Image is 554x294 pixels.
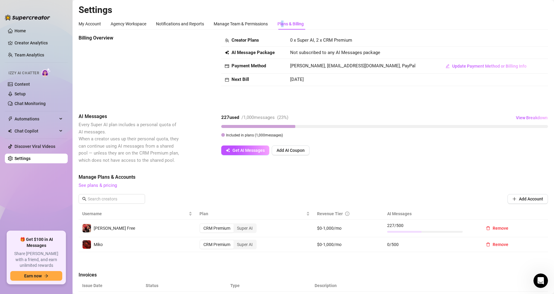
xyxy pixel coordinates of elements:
span: edit [445,64,450,68]
span: Revenue Tier [317,211,343,216]
span: 0 / 500 [387,241,474,248]
img: Miko Rose Free [83,224,91,232]
span: info-circle [345,212,349,216]
span: plus [512,197,517,201]
td: $0-1,000/mo [313,220,384,237]
div: Close [106,2,117,13]
span: / 1,000 messages [241,115,275,120]
span: Miko [94,242,103,247]
th: Issue Date [79,280,142,292]
span: Remove [493,242,508,247]
div: CRM Premium [200,224,234,232]
span: Every Super AI plan includes a personal quota of AI messages. When a creator uses up their person... [79,122,179,163]
span: 3 articles [6,99,26,106]
span: thunderbolt [8,117,13,121]
a: Team Analytics [15,53,44,57]
button: Help [60,188,91,213]
span: 🎁 Get $100 in AI Messages [10,237,62,248]
div: Super AI [234,224,256,232]
th: Username [79,208,196,220]
div: Manage Team & Permissions [214,21,268,27]
span: Manage Plans & Accounts [79,174,548,181]
h1: Help [53,3,69,13]
span: Included in plans ( 1,000 messages) [226,133,283,137]
span: Update Payment Method or Billing Info [452,64,526,69]
a: Settings [15,156,31,161]
span: search [82,197,86,201]
strong: Next Bill [232,77,249,82]
div: segmented control [199,223,257,233]
span: credit-card [225,64,229,68]
button: Add Account [507,194,548,204]
th: Description [311,280,480,292]
span: [PERSON_NAME], [EMAIL_ADDRESS][DOMAIN_NAME], PayPal [290,63,416,69]
div: My Account [79,21,101,27]
span: 13 articles [6,137,28,143]
span: delete [486,226,490,230]
iframe: Intercom live chat [533,273,548,288]
h2: Settings [79,4,548,16]
span: News [100,203,112,208]
p: CRM, Chatting and Management Tools [6,115,108,122]
span: Add Account [519,197,543,201]
span: Remove [493,226,508,231]
span: team [225,38,229,43]
button: Earn nowarrow-right [10,271,62,281]
div: CRM Premium [200,240,234,249]
th: AI Messages [384,208,478,220]
a: Content [15,82,30,87]
div: Agency Workspace [111,21,146,27]
span: 5 articles [6,68,26,75]
span: [PERSON_NAME] Free [94,226,135,231]
button: View Breakdown [516,113,548,123]
th: Type [227,280,269,292]
span: Add AI Coupon [277,148,305,153]
button: Messages [30,188,60,213]
a: Discover Viral Videos [15,144,55,149]
span: Share [PERSON_NAME] with a friend, and earn unlimited rewards [10,251,62,269]
span: ( 23 %) [277,115,288,120]
span: Chat Copilot [15,126,57,136]
button: Add AI Coupon [272,145,309,155]
strong: Payment Method [232,63,266,69]
span: [DATE] [290,77,304,82]
span: arrow-right [44,274,48,278]
span: AI Messages [79,113,180,120]
button: Remove [481,223,513,233]
span: Username [82,210,187,217]
a: Home [15,28,26,33]
p: Answers to your common questions [6,160,108,167]
span: Home [9,203,21,208]
button: Update Payment Method or Billing Info [441,61,531,71]
strong: Creator Plans [232,37,259,43]
img: AI Chatter [41,68,51,77]
img: Miko [83,240,91,249]
span: delete [486,242,490,247]
span: Not subscribed to any AI Messages package [290,49,380,56]
td: $0-1,000/mo [313,237,384,252]
span: Get AI Messages [232,148,265,153]
span: 227 / 500 [387,222,474,229]
span: calendar [225,78,229,82]
p: Billing [6,184,108,190]
strong: AI Message Package [232,50,275,55]
input: Search creators [88,196,137,202]
span: Billing Overview [79,34,180,42]
div: segmented control [199,240,257,249]
p: Getting Started [6,53,108,59]
th: Status [142,280,227,292]
p: Frequently Asked Questions [6,153,108,159]
a: Setup [15,91,26,96]
span: 13 articles [6,168,28,174]
span: Invoices [79,271,180,279]
span: Automations [15,114,57,124]
div: Plans & Billing [277,21,304,27]
a: See plans & pricing [79,183,117,188]
button: News [91,188,121,213]
span: Earn now [24,273,42,278]
span: Help [70,203,81,208]
a: Chat Monitoring [15,101,46,106]
strong: 227 used [221,115,239,120]
div: Search for helpSearch for help [4,16,117,27]
button: Get AI Messages [221,145,269,155]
